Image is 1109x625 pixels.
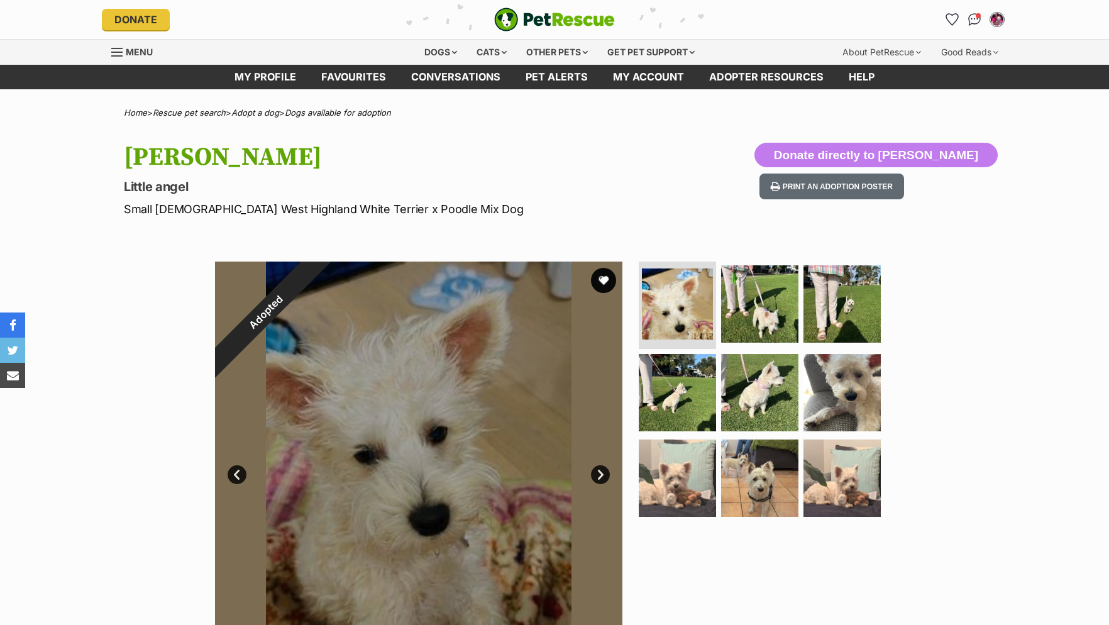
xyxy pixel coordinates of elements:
img: Photo of Lily Peggotty [721,440,798,517]
a: PetRescue [494,8,615,31]
img: Photo of Lily Peggotty [803,440,881,517]
a: Prev [228,465,246,484]
img: Photo of Lily Peggotty [803,354,881,431]
a: Favourites [942,9,962,30]
button: Donate directly to [PERSON_NAME] [754,143,998,168]
a: conversations [399,65,513,89]
img: Photo of Lily Peggotty [639,440,716,517]
img: Photo of Lily Peggotty [642,268,713,340]
img: Photo of Lily Peggotty [639,354,716,431]
img: Photo of Lily Peggotty [721,354,798,431]
a: Adopter resources [697,65,836,89]
div: Cats [468,40,516,65]
button: My account [987,9,1007,30]
div: About PetRescue [834,40,930,65]
a: My profile [222,65,309,89]
div: Adopted [186,233,345,392]
div: Dogs [416,40,466,65]
a: Adopt a dog [231,108,279,118]
a: Home [124,108,147,118]
a: Conversations [964,9,985,30]
img: Photo of Lily Peggotty [721,265,798,343]
p: Little angel [124,178,656,196]
div: Get pet support [599,40,703,65]
a: Next [591,465,610,484]
img: Zoey Close profile pic [991,13,1003,26]
a: Donate [102,9,170,30]
a: My account [600,65,697,89]
p: Small [DEMOGRAPHIC_DATA] West Highland White Terrier x Poodle Mix Dog [124,201,656,218]
img: chat-41dd97257d64d25036548639549fe6c8038ab92f7586957e7f3b1b290dea8141.svg [968,13,981,26]
span: Menu [126,47,153,57]
a: Favourites [309,65,399,89]
img: logo-e224e6f780fb5917bec1dbf3a21bbac754714ae5b6737aabdf751b685950b380.svg [494,8,615,31]
div: > > > [92,108,1017,118]
a: Dogs available for adoption [285,108,391,118]
a: Rescue pet search [153,108,226,118]
a: Menu [111,40,162,62]
a: Pet alerts [513,65,600,89]
h1: [PERSON_NAME] [124,143,656,172]
a: Help [836,65,887,89]
button: favourite [591,268,616,293]
img: Photo of Lily Peggotty [803,265,881,343]
div: Other pets [517,40,597,65]
button: Print an adoption poster [759,174,904,199]
div: Good Reads [932,40,1007,65]
ul: Account quick links [942,9,1007,30]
